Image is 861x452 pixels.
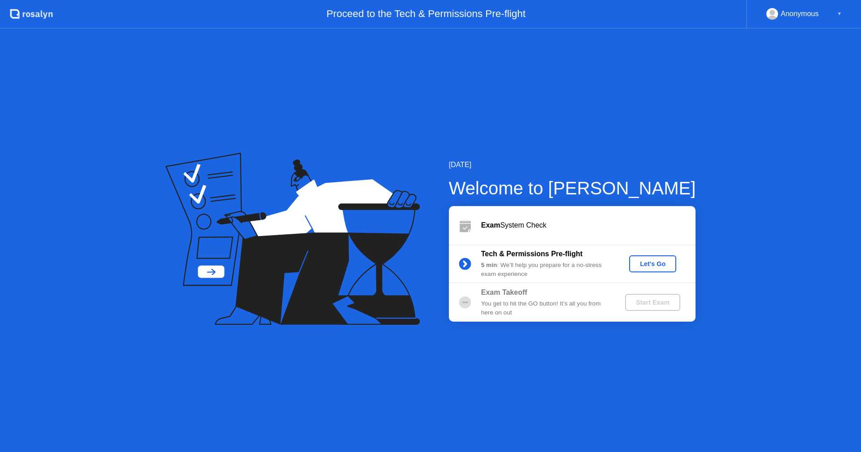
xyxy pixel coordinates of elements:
div: Let's Go [633,260,673,267]
div: ▼ [837,8,842,20]
div: You get to hit the GO button! It’s all you from here on out [481,299,610,318]
b: Exam Takeoff [481,288,527,296]
div: [DATE] [449,159,696,170]
div: : We’ll help you prepare for a no-stress exam experience [481,261,610,279]
b: 5 min [481,262,497,268]
button: Start Exam [625,294,680,311]
button: Let's Go [629,255,676,272]
div: Welcome to [PERSON_NAME] [449,175,696,202]
b: Tech & Permissions Pre-flight [481,250,583,258]
div: Start Exam [629,299,677,306]
b: Exam [481,221,500,229]
div: System Check [481,220,696,231]
div: Anonymous [781,8,819,20]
